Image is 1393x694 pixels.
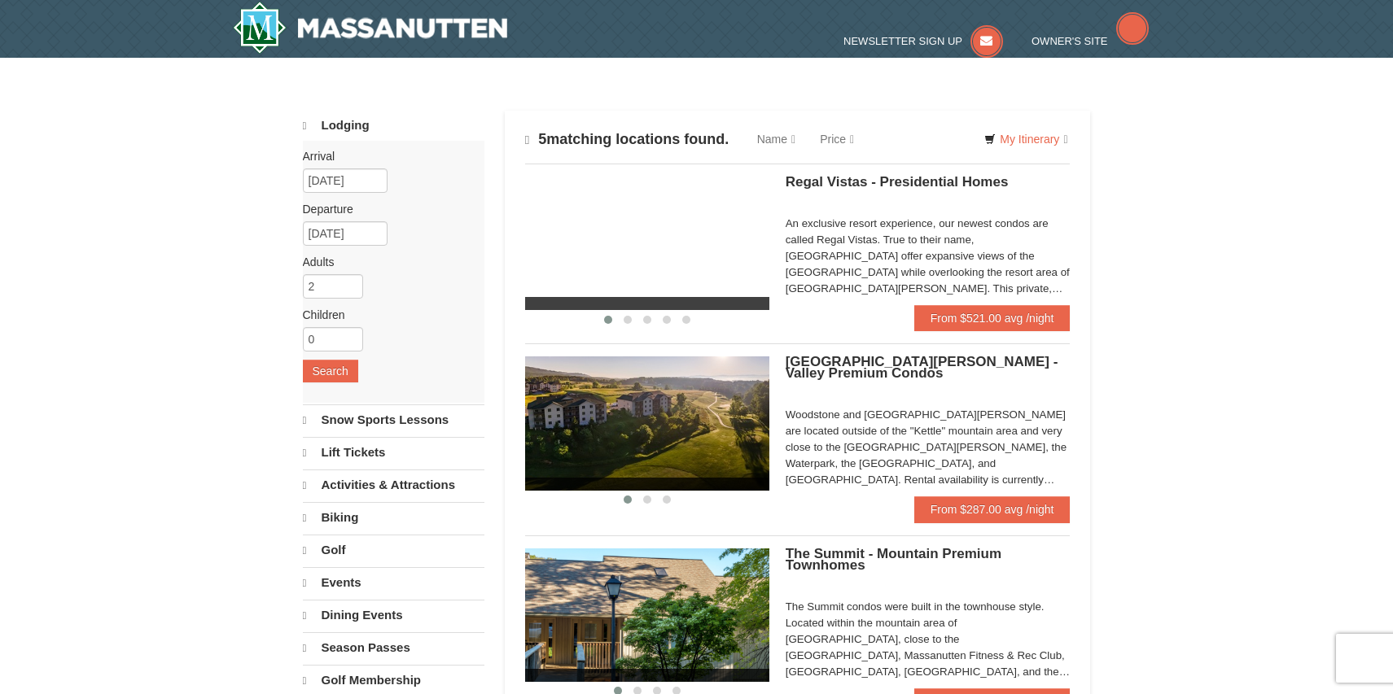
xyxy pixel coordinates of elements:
[538,131,546,147] span: 5
[974,127,1078,151] a: My Itinerary
[303,201,472,217] label: Departure
[914,305,1071,331] a: From $521.00 avg /night
[843,35,962,47] span: Newsletter Sign Up
[914,496,1071,522] a: From $287.00 avg /night
[786,407,1071,488] div: Woodstone and [GEOGRAPHIC_DATA][PERSON_NAME] are located outside of the "Kettle" mountain area an...
[303,535,484,565] a: Golf
[525,131,729,148] h4: matching locations found.
[303,360,358,382] button: Search
[303,148,472,164] label: Arrival
[303,632,484,663] a: Season Passes
[786,546,1001,573] span: The Summit - Mountain Premium Townhomes
[1032,35,1108,47] span: Owner's Site
[786,216,1071,297] div: An exclusive resort experience, our newest condos are called Regal Vistas. True to their name, [G...
[303,567,484,598] a: Events
[303,111,484,141] a: Lodging
[303,254,472,270] label: Adults
[303,307,472,323] label: Children
[1032,35,1149,47] a: Owner's Site
[303,469,484,500] a: Activities & Attractions
[745,123,808,155] a: Name
[786,174,1009,190] span: Regal Vistas - Presidential Homes
[808,123,866,155] a: Price
[843,35,1003,47] a: Newsletter Sign Up
[786,599,1071,680] div: The Summit condos were built in the townhouse style. Located within the mountain area of [GEOGRAP...
[303,404,484,435] a: Snow Sports Lessons
[233,2,508,54] img: Massanutten Resort Logo
[786,354,1058,381] span: [GEOGRAPHIC_DATA][PERSON_NAME] - Valley Premium Condos
[303,437,484,468] a: Lift Tickets
[303,600,484,631] a: Dining Events
[233,2,508,54] a: Massanutten Resort
[303,502,484,533] a: Biking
